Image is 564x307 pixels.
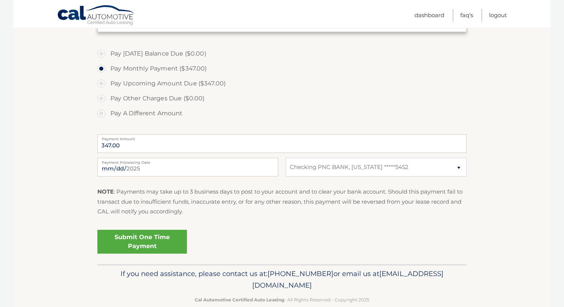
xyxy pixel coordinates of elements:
[97,158,278,164] label: Payment Processing Date
[97,187,467,216] p: : Payments may take up to 3 business days to post to your account and to clear your bank account....
[97,188,114,195] strong: NOTE
[97,158,278,176] input: Payment Date
[97,91,467,106] label: Pay Other Charges Due ($0.00)
[195,297,284,303] strong: Cal Automotive Certified Auto Leasing
[97,106,467,121] label: Pay A Different Amount
[97,46,467,61] label: Pay [DATE] Balance Due ($0.00)
[57,5,135,26] a: Cal Automotive
[97,76,467,91] label: Pay Upcoming Amount Due ($347.00)
[414,9,444,21] a: Dashboard
[97,230,187,254] a: Submit One Time Payment
[97,134,467,153] input: Payment Amount
[97,134,467,140] label: Payment Amount
[489,9,507,21] a: Logout
[102,296,462,304] p: - All Rights Reserved - Copyright 2025
[460,9,473,21] a: FAQ's
[267,269,333,278] span: [PHONE_NUMBER]
[102,268,462,292] p: If you need assistance, please contact us at: or email us at
[97,61,467,76] label: Pay Monthly Payment ($347.00)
